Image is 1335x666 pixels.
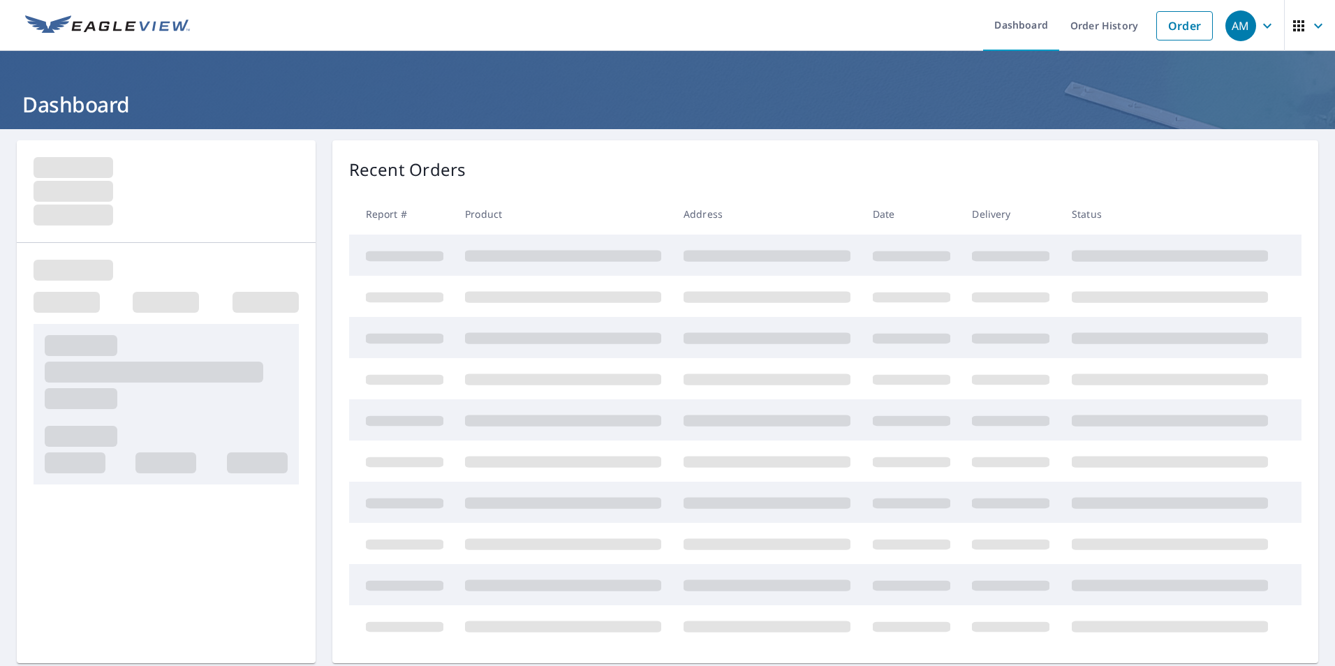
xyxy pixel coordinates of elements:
th: Date [862,193,961,235]
h1: Dashboard [17,90,1318,119]
th: Product [454,193,672,235]
p: Recent Orders [349,157,466,182]
th: Address [672,193,862,235]
img: EV Logo [25,15,190,36]
th: Delivery [961,193,1061,235]
th: Report # [349,193,455,235]
a: Order [1156,11,1213,40]
th: Status [1061,193,1279,235]
div: AM [1225,10,1256,41]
